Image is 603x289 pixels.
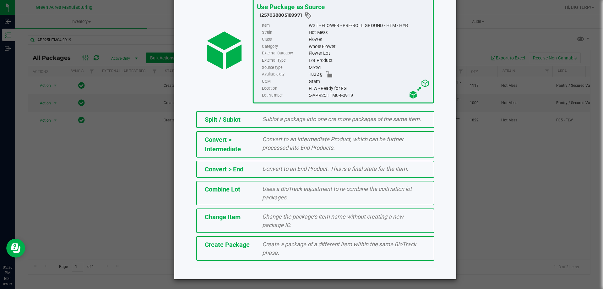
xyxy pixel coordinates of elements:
span: Change Item [205,213,241,221]
label: External Category [262,50,307,57]
label: External Type [262,57,307,64]
span: Sublot a package into one ore more packages of the same item. [262,116,421,122]
label: Location [262,85,307,92]
span: Create a package of a different item within the same BioTrack phase. [262,241,416,256]
div: Hot Mess [308,29,429,36]
div: Flower [308,36,429,43]
label: Category [262,43,307,50]
span: Change the package’s item name without creating a new package ID. [262,213,404,228]
span: Split / Sublot [205,116,241,123]
div: 1257038805189971 [260,12,430,19]
div: WGT - FLOWER - PRE-ROLL GROUND - HTM - HYB [308,22,429,29]
iframe: Resource center [6,239,25,258]
div: FLW - Ready for FG [308,85,429,92]
label: Strain [262,29,307,36]
label: Class [262,36,307,43]
span: Convert > Intermediate [205,136,241,153]
div: Flower Lot [308,50,429,57]
span: 1822 g [308,71,322,78]
span: Uses a BioTrack adjustment to re-combine the cultivation lot packages. [262,186,412,201]
div: Gram [308,78,429,85]
div: Mixed [308,64,429,71]
div: Lot Product [308,57,429,64]
div: Whole Flower [308,43,429,50]
label: UOM [262,78,307,85]
label: Item [262,22,307,29]
span: Create Package [205,241,250,248]
div: 5-APR25HTM04-0919 [308,92,429,99]
span: Convert to an Intermediate Product, which can be further processed into End Products. [262,136,404,151]
label: Source type [262,64,307,71]
span: Convert to an End Product. This is a final state for the item. [262,165,408,172]
label: Lot Number [262,92,307,99]
span: Convert > End [205,165,243,173]
span: Combine Lot [205,186,240,193]
span: Use Package as Source [257,3,324,11]
label: Available qty [262,71,307,78]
